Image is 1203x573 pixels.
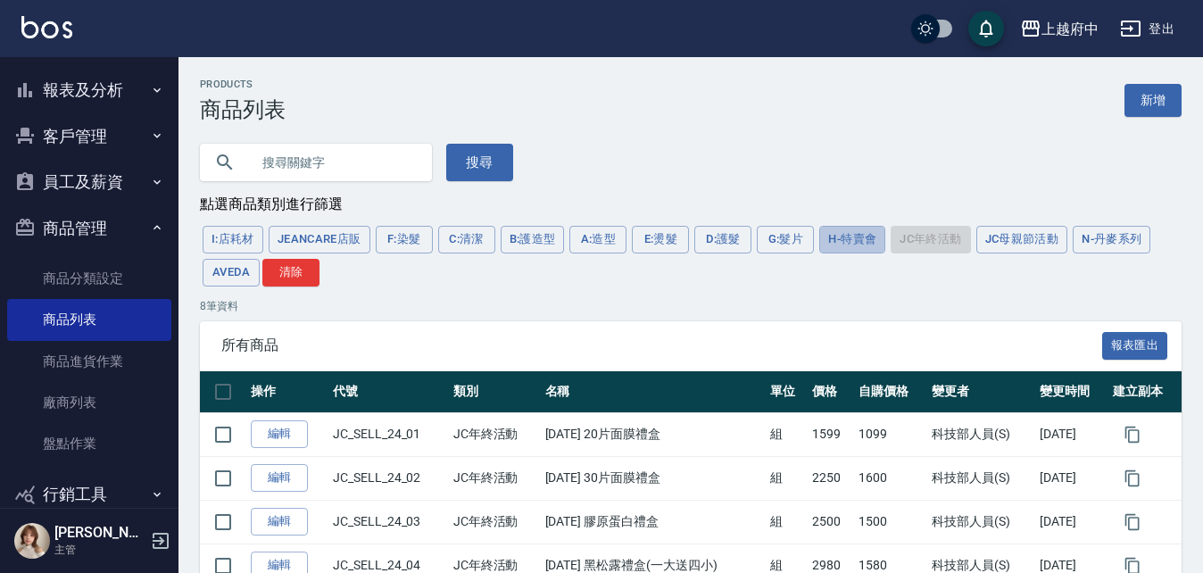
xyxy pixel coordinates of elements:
[1108,371,1182,413] th: 建立副本
[1113,12,1182,46] button: 登出
[819,226,885,253] button: H-特賣會
[251,464,308,492] a: 編輯
[200,97,286,122] h3: 商品列表
[854,456,927,500] td: 1600
[766,456,808,500] td: 組
[1102,336,1168,353] a: 報表匯出
[449,371,541,413] th: 類別
[694,226,751,253] button: D:護髮
[7,159,171,205] button: 員工及薪資
[7,341,171,382] a: 商品進貨作業
[1041,18,1099,40] div: 上越府中
[541,412,766,456] td: [DATE] 20片面膜禮盒
[221,336,1102,354] span: 所有商品
[7,113,171,160] button: 客戶管理
[54,524,145,542] h5: [PERSON_NAME]
[376,226,433,253] button: F:染髮
[854,371,927,413] th: 自購價格
[7,382,171,423] a: 廠商列表
[7,258,171,299] a: 商品分類設定
[14,523,50,559] img: Person
[541,371,766,413] th: 名稱
[449,500,541,544] td: JC年終活動
[200,79,286,90] h2: Products
[328,412,449,456] td: JC_SELL_24_01
[927,500,1035,544] td: 科技部人員(S)
[7,423,171,464] a: 盤點作業
[328,500,449,544] td: JC_SELL_24_03
[328,456,449,500] td: JC_SELL_24_02
[968,11,1004,46] button: save
[438,226,495,253] button: C:清潔
[449,456,541,500] td: JC年終活動
[250,138,418,187] input: 搜尋關鍵字
[251,420,308,448] a: 編輯
[927,456,1035,500] td: 科技部人員(S)
[7,471,171,518] button: 行銷工具
[808,371,854,413] th: 價格
[1035,412,1108,456] td: [DATE]
[246,371,328,413] th: 操作
[203,259,260,286] button: AVEDA
[7,299,171,340] a: 商品列表
[1073,226,1150,253] button: N-丹麥系列
[757,226,814,253] button: G:髮片
[203,226,263,253] button: I:店耗材
[569,226,626,253] button: A:造型
[501,226,565,253] button: B:護造型
[251,508,308,536] a: 編輯
[449,412,541,456] td: JC年終活動
[927,412,1035,456] td: 科技部人員(S)
[854,500,927,544] td: 1500
[7,205,171,252] button: 商品管理
[269,226,370,253] button: JeanCare店販
[446,144,513,181] button: 搜尋
[808,412,854,456] td: 1599
[200,195,1182,214] div: 點選商品類別進行篩選
[1035,456,1108,500] td: [DATE]
[808,500,854,544] td: 2500
[541,500,766,544] td: [DATE] 膠原蛋白禮盒
[1124,84,1182,117] a: 新增
[976,226,1068,253] button: JC母親節活動
[200,298,1182,314] p: 8 筆資料
[1035,371,1108,413] th: 變更時間
[21,16,72,38] img: Logo
[854,412,927,456] td: 1099
[541,456,766,500] td: [DATE] 30片面膜禮盒
[1013,11,1106,47] button: 上越府中
[262,259,319,286] button: 清除
[927,371,1035,413] th: 變更者
[766,371,808,413] th: 單位
[54,542,145,558] p: 主管
[7,67,171,113] button: 報表及分析
[328,371,449,413] th: 代號
[632,226,689,253] button: E:燙髮
[808,456,854,500] td: 2250
[766,500,808,544] td: 組
[766,412,808,456] td: 組
[1035,500,1108,544] td: [DATE]
[1102,332,1168,360] button: 報表匯出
